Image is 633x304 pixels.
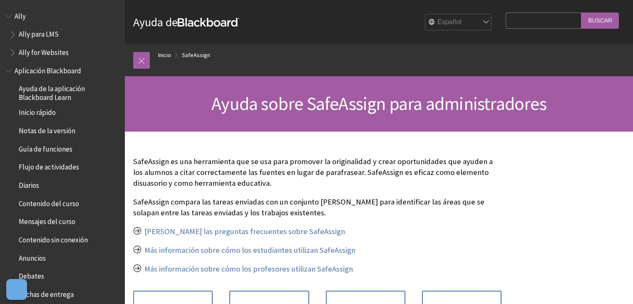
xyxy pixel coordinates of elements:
span: Flujo de actividades [19,160,79,172]
span: Ally para LMS [19,27,59,39]
button: Abrir preferencias [6,279,27,300]
p: SafeAssign compara las tareas enviadas con un conjunto [PERSON_NAME] para identificar las áreas q... [133,197,501,218]
a: Más información sobre cómo los estudiantes utilizan SafeAssign [144,245,355,255]
span: Fechas de entrega [19,287,74,299]
a: [PERSON_NAME] las preguntas frecuentes sobre SafeAssign [144,227,345,237]
span: Guía de funciones [19,142,72,153]
input: Buscar [581,12,619,29]
span: Inicio rápido [19,106,56,117]
span: Mensajes del curso [19,215,75,226]
strong: Blackboard [178,18,239,27]
span: Aplicación Blackboard [15,64,81,75]
a: Inicio [158,50,171,60]
span: Contenido del curso [19,197,79,208]
span: Anuncios [19,251,46,262]
span: Diarios [19,178,39,189]
span: Ally for Websites [19,45,69,57]
a: Más información sobre cómo los profesores utilizan SafeAssign [144,264,353,274]
span: Ayuda sobre SafeAssign para administradores [211,92,546,115]
p: SafeAssign es una herramienta que se usa para promover la originalidad y crear oportunidades que ... [133,156,501,189]
span: Debates [19,269,44,281]
span: Notas de la versión [19,124,75,135]
span: Ayuda de la aplicación Blackboard Learn [19,82,119,102]
a: SafeAssign [182,50,210,60]
span: Contenido sin conexión [19,233,88,244]
a: Ayuda deBlackboard [133,15,239,30]
select: Site Language Selector [425,14,492,31]
nav: Book outline for Anthology Ally Help [5,9,120,60]
span: Ally [15,9,26,20]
